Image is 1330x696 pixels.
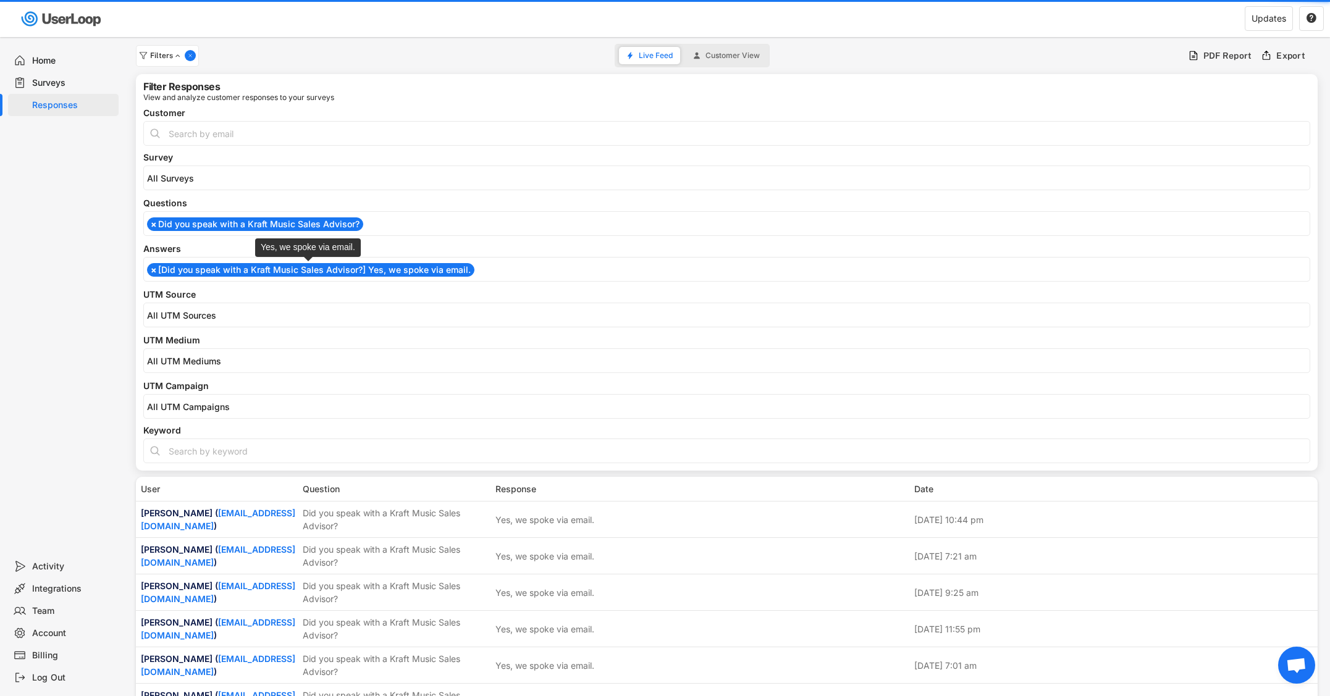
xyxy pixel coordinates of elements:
[914,623,1313,635] div: [DATE] 11:55 pm
[32,99,114,111] div: Responses
[141,482,295,495] div: User
[141,544,295,568] a: [EMAIL_ADDRESS][DOMAIN_NAME]
[1252,14,1286,23] div: Updates
[1203,50,1252,61] div: PDF Report
[141,508,295,531] a: [EMAIL_ADDRESS][DOMAIN_NAME]
[143,121,1310,146] input: Search by email
[303,543,488,569] div: Did you speak with a Kraft Music Sales Advisor?
[147,217,363,231] li: Did you speak with a Kraft Music Sales Advisor?
[495,623,594,635] div: Yes, we spoke via email.
[147,263,474,277] li: [Did you speak with a Kraft Music Sales Advisor?] Yes, we spoke via email.
[141,616,295,642] div: [PERSON_NAME] ( )
[1278,647,1315,684] a: Open chat
[143,94,334,101] div: View and analyze customer responses to your surveys
[32,650,114,661] div: Billing
[143,82,220,91] div: Filter Responses
[19,6,106,31] img: userloop-logo-01.svg
[914,586,1313,599] div: [DATE] 9:25 am
[303,506,488,532] div: Did you speak with a Kraft Music Sales Advisor?
[143,199,1310,208] div: Questions
[32,605,114,617] div: Team
[639,52,673,59] span: Live Feed
[686,47,767,64] button: Customer View
[143,426,1310,435] div: Keyword
[150,52,182,59] div: Filters
[914,482,1313,495] div: Date
[32,55,114,67] div: Home
[141,543,295,569] div: [PERSON_NAME] ( )
[303,616,488,642] div: Did you speak with a Kraft Music Sales Advisor?
[141,652,295,678] div: [PERSON_NAME] ( )
[1276,50,1305,61] div: Export
[141,506,295,532] div: [PERSON_NAME] ( )
[1307,12,1316,23] text: 
[147,310,1313,321] input: All UTM Sources
[495,513,594,526] div: Yes, we spoke via email.
[141,579,295,605] div: [PERSON_NAME] ( )
[32,561,114,572] div: Activity
[914,659,1313,672] div: [DATE] 7:01 am
[303,652,488,678] div: Did you speak with a Kraft Music Sales Advisor?
[143,109,1310,117] div: Customer
[705,52,760,59] span: Customer View
[147,401,1313,412] input: All UTM Campaigns
[303,482,488,495] div: Question
[143,336,1310,345] div: UTM Medium
[1306,13,1317,24] button: 
[147,356,1313,366] input: All UTM Mediums
[32,583,114,595] div: Integrations
[32,672,114,684] div: Log Out
[914,513,1313,526] div: [DATE] 10:44 pm
[143,245,1310,253] div: Answers
[143,290,1310,299] div: UTM Source
[143,382,1310,390] div: UTM Campaign
[32,627,114,639] div: Account
[141,581,295,604] a: [EMAIL_ADDRESS][DOMAIN_NAME]
[495,586,594,599] div: Yes, we spoke via email.
[495,659,594,672] div: Yes, we spoke via email.
[495,550,594,563] div: Yes, we spoke via email.
[32,77,114,89] div: Surveys
[151,266,157,274] span: ×
[914,550,1313,563] div: [DATE] 7:21 am
[151,220,157,229] span: ×
[495,482,907,495] div: Response
[303,579,488,605] div: Did you speak with a Kraft Music Sales Advisor?
[141,617,295,640] a: [EMAIL_ADDRESS][DOMAIN_NAME]
[143,438,1310,463] input: Search by keyword
[147,173,1313,183] input: All Surveys
[619,47,680,64] button: Live Feed
[143,153,1310,162] div: Survey
[141,653,295,677] a: [EMAIL_ADDRESS][DOMAIN_NAME]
